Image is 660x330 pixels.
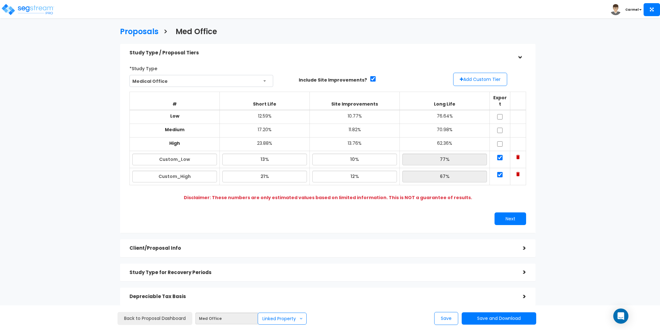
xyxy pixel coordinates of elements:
[130,75,273,87] span: Medical Office
[400,92,490,110] th: Long Life
[163,27,168,37] h3: >
[170,113,179,119] b: Low
[516,172,520,176] img: Trash Icon
[165,126,184,133] b: Medium
[258,313,307,325] button: Linked Property>
[495,212,526,225] button: Next
[220,124,310,137] td: 17.20%
[184,194,472,201] b: Disclaimer: These numbers are only estimated values based on limited information. This is NOT a g...
[513,267,526,277] div: >
[310,92,400,110] th: Site Improvements
[400,137,490,151] td: 62.36%
[171,21,217,40] a: Med Office
[220,92,310,110] th: Short Life
[220,110,310,124] td: 12.59%
[453,73,507,86] button: Add Custom Tier
[129,294,513,299] h5: Depreciable Tax Basis
[310,124,400,137] td: 11.82%
[515,46,525,59] div: >
[400,110,490,124] td: 76.64%
[513,243,526,253] div: >
[220,137,310,151] td: 23.88%
[299,77,367,83] label: Include Site Improvements?
[462,312,536,325] button: Save and Download
[169,140,180,146] b: High
[117,312,192,325] a: Back to Proposal Dashboard
[130,92,220,110] th: #
[120,27,159,37] h3: Proposals
[310,110,400,124] td: 10.77%
[400,124,490,137] td: 70.98%
[613,309,628,324] div: Open Intercom Messenger
[129,246,513,251] h5: Client/Proposal Info
[490,92,510,110] th: Export
[298,317,304,320] span: >
[129,63,157,72] label: *Study Type
[610,4,621,15] img: avatar.png
[516,155,520,159] img: Trash Icon
[176,27,217,37] h3: Med Office
[625,7,639,12] b: Carmel
[129,50,513,56] h5: Study Type / Proposal Tiers
[115,21,159,40] a: Proposals
[129,270,513,275] h5: Study Type for Recovery Periods
[513,292,526,302] div: >
[434,312,458,325] button: Save
[1,3,55,16] img: logo_pro_r.png
[310,137,400,151] td: 13.76%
